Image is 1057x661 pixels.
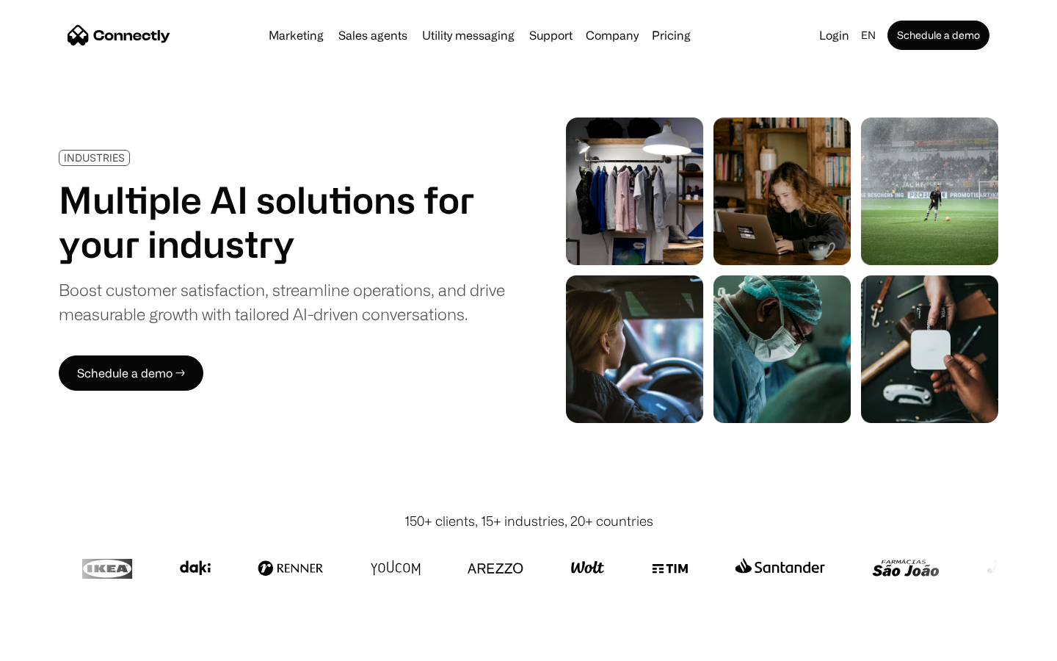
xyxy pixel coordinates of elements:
a: Login [813,25,855,46]
h1: Multiple AI solutions for your industry [59,178,505,266]
a: Sales agents [333,29,413,41]
a: Pricing [646,29,697,41]
div: en [861,25,876,46]
a: Support [523,29,578,41]
div: Company [586,25,639,46]
div: 150+ clients, 15+ industries, 20+ countries [404,511,653,531]
div: Boost customer satisfaction, streamline operations, and drive measurable growth with tailored AI-... [59,278,505,326]
a: Marketing [263,29,330,41]
ul: Language list [29,635,88,656]
a: Schedule a demo [887,21,989,50]
a: Schedule a demo → [59,355,203,391]
div: INDUSTRIES [64,152,125,163]
a: Utility messaging [416,29,520,41]
aside: Language selected: English [15,634,88,656]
